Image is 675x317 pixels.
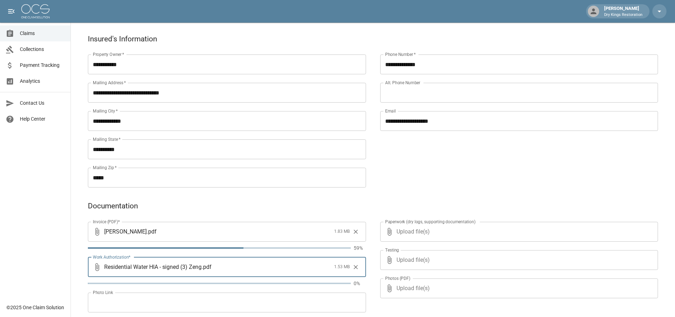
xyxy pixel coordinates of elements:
[21,4,50,18] img: ocs-logo-white-transparent.png
[93,80,126,86] label: Mailing Address
[93,289,113,295] label: Photo Link
[20,46,65,53] span: Collections
[385,275,410,281] label: Photos (PDF)
[93,254,131,260] label: Work Authorization*
[385,219,476,225] label: Paperwork (dry logs, supporting documentation)
[334,228,350,235] span: 1.83 MB
[20,99,65,107] span: Contact Us
[93,136,120,142] label: Mailing State
[604,12,642,18] p: Dry Kings Restoration
[601,5,645,18] div: [PERSON_NAME]
[93,108,118,114] label: Mailing City
[334,264,350,271] span: 1.53 MB
[147,227,157,236] span: . pdf
[385,108,396,114] label: Email
[350,226,361,237] button: Clear
[20,115,65,123] span: Help Center
[20,62,65,69] span: Payment Tracking
[104,227,147,236] span: [PERSON_NAME]
[354,244,366,252] p: 59%
[385,51,416,57] label: Phone Number
[396,222,639,242] span: Upload file(s)
[20,77,65,85] span: Analytics
[354,280,366,287] p: 0%
[93,219,120,225] label: Invoice (PDF)*
[6,304,64,311] div: © 2025 One Claim Solution
[202,263,212,271] span: . pdf
[385,247,399,253] label: Testing
[4,4,18,18] button: open drawer
[93,165,117,171] label: Mailing Zip
[93,51,124,57] label: Property Owner
[396,278,639,298] span: Upload file(s)
[20,30,65,37] span: Claims
[350,262,361,272] button: Clear
[104,263,202,271] span: Residential Water HIA - signed (3) Zeng
[385,80,420,86] label: Alt. Phone Number
[396,250,639,270] span: Upload file(s)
